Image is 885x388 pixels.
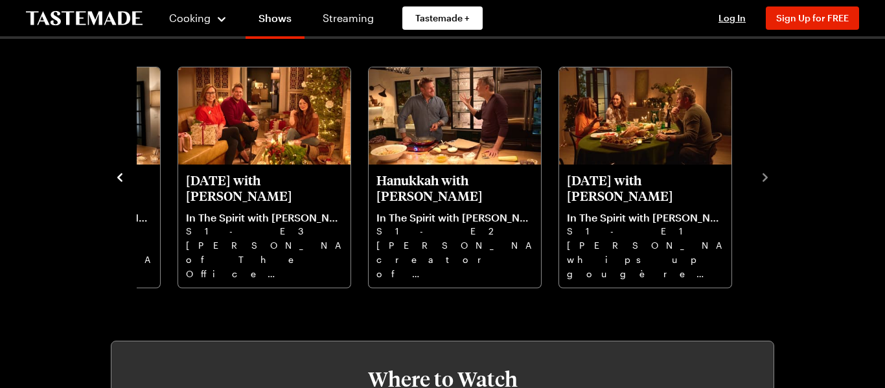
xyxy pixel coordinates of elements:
p: S1 - E2 [376,224,533,238]
p: [DATE] with [PERSON_NAME] [567,172,724,203]
button: Sign Up for FREE [766,6,859,30]
span: Log In [718,12,746,23]
button: Cooking [168,3,227,34]
a: Christmas Eve with Jenna Fischer [186,172,343,280]
span: Sign Up for FREE [776,12,849,23]
p: [PERSON_NAME] of The Office arrives for [DATE] to swap present wrapping traditions. [186,238,343,280]
img: Christmas Eve with Jenna Fischer [178,67,351,165]
img: Thanksgiving with Sheryl Underwood [559,67,731,165]
p: S1 - E1 [567,224,724,238]
a: Shows [246,3,305,39]
div: Thanksgiving with Sheryl Underwood [559,67,731,288]
p: In The Spirit with [PERSON_NAME] & [PERSON_NAME] [567,211,724,224]
span: Tastemade + [415,12,470,25]
p: [DATE] with [PERSON_NAME] [186,172,343,203]
p: In The Spirit with [PERSON_NAME] & [PERSON_NAME] [376,211,533,224]
div: 4 / 6 [177,63,367,289]
img: Hanukkah with Phil Rosenthal [369,67,541,165]
button: navigate to next item [759,168,772,184]
div: Hanukkah with Phil Rosenthal [369,67,541,288]
span: Cooking [169,12,211,24]
div: 5 / 6 [367,63,558,289]
p: [PERSON_NAME] whips up gougères, [GEOGRAPHIC_DATA], and cornbread stuffing to complement [PERSON_... [567,238,724,280]
div: 6 / 6 [558,63,748,289]
p: In The Spirit with [PERSON_NAME] & [PERSON_NAME] [186,211,343,224]
a: Hanukkah with Phil Rosenthal [376,172,533,280]
button: navigate to previous item [113,168,126,184]
div: Christmas Eve with Jenna Fischer [178,67,351,288]
a: To Tastemade Home Page [26,11,143,26]
button: Log In [706,12,758,25]
p: S1 - E3 [186,224,343,238]
a: Tastemade + [402,6,483,30]
a: Thanksgiving with Sheryl Underwood [567,172,724,280]
p: [PERSON_NAME], creator of Everyone Loves [PERSON_NAME] is treated to an Aussie-style Hanukkah din... [376,238,533,280]
p: Hanukkah with [PERSON_NAME] [376,172,533,203]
